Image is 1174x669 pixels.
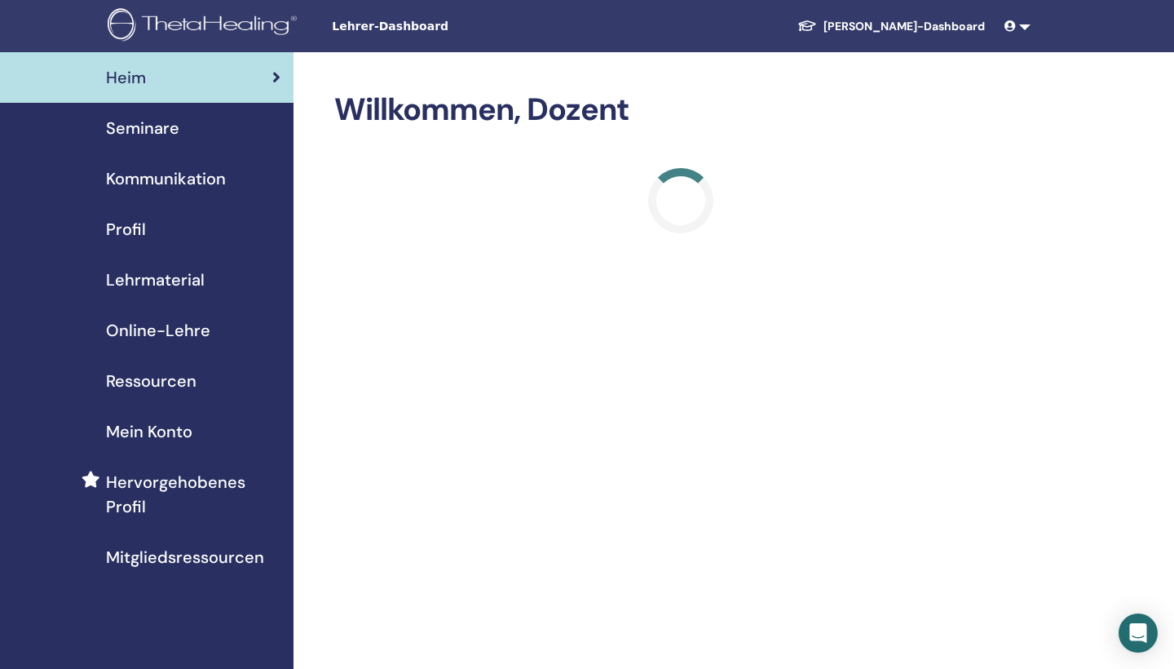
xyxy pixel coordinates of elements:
span: Hervorgehobenes Profil [106,470,280,519]
span: Online-Lehre [106,318,210,343]
div: Open Intercom Messenger [1119,614,1158,653]
h2: Willkommen, Dozent [334,91,1027,129]
span: Ressourcen [106,369,196,393]
span: Mitgliedsressourcen [106,545,264,569]
span: Lehrer-Dashboard [332,18,576,35]
span: Profil [106,217,146,241]
span: Lehrmaterial [106,268,205,292]
span: Kommunikation [106,166,226,191]
span: Mein Konto [106,419,192,444]
span: Heim [106,65,146,90]
img: graduation-cap-white.svg [797,19,817,33]
span: Seminare [106,116,179,140]
img: logo.png [108,8,302,45]
a: [PERSON_NAME]-Dashboard [784,11,998,42]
